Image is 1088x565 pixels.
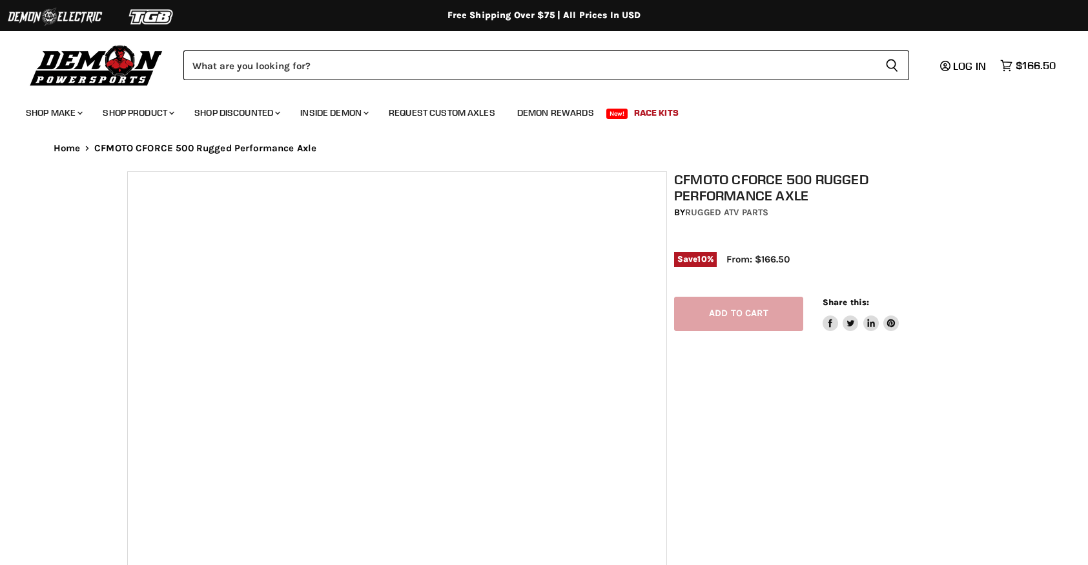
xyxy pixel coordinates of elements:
[291,100,376,126] a: Inside Demon
[103,5,200,29] img: TGB Logo 2
[726,253,790,265] span: From: $166.50
[994,56,1062,75] a: $166.50
[624,100,688,126] a: Race Kits
[685,207,768,218] a: Rugged ATV Parts
[28,143,1061,154] nav: Breadcrumbs
[16,100,90,126] a: Shop Make
[183,50,875,80] input: Search
[823,297,869,307] span: Share this:
[1016,59,1056,72] span: $166.50
[674,171,969,204] h1: CFMOTO CFORCE 500 Rugged Performance Axle
[875,50,909,80] button: Search
[28,10,1061,21] div: Free Shipping Over $75 | All Prices In USD
[823,297,899,331] aside: Share this:
[6,5,103,29] img: Demon Electric Logo 2
[94,143,316,154] span: CFMOTO CFORCE 500 Rugged Performance Axle
[674,252,717,266] span: Save %
[508,100,604,126] a: Demon Rewards
[934,60,994,72] a: Log in
[697,254,706,264] span: 10
[674,206,969,220] div: by
[606,109,628,119] span: New!
[379,100,505,126] a: Request Custom Axles
[953,59,986,72] span: Log in
[93,100,182,126] a: Shop Product
[183,50,909,80] form: Product
[185,100,288,126] a: Shop Discounted
[26,42,167,88] img: Demon Powersports
[16,94,1052,126] ul: Main menu
[54,143,81,154] a: Home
